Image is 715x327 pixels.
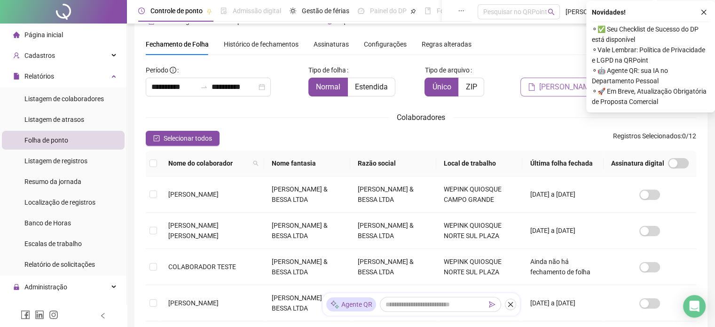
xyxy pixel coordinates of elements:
[308,65,346,75] span: Tipo de folha
[264,151,350,176] th: Nome fantasia
[224,40,299,48] span: Histórico de fechamentos
[530,258,590,276] span: Ainda não há fechamento de folha
[220,8,227,14] span: file-done
[13,73,20,80] span: file
[24,31,63,39] span: Página inicial
[422,41,471,48] span: Regras alteradas
[253,160,259,166] span: search
[264,285,350,321] td: [PERSON_NAME] & BESSA LTDA
[290,8,296,14] span: sun
[522,151,604,176] th: Última folha fechada
[138,8,145,14] span: clock-circle
[264,249,350,285] td: [PERSON_NAME] & BESSA LTDA
[200,83,208,91] span: swap-right
[146,66,168,74] span: Período
[424,65,469,75] span: Tipo de arquivo
[350,151,436,176] th: Razão social
[13,52,20,59] span: user-add
[465,82,477,91] span: ZIP
[507,301,514,308] span: close
[24,304,61,311] span: Exportações
[264,176,350,213] td: [PERSON_NAME] & BESSA LTDA
[330,300,339,310] img: sparkle-icon.fc2bf0ac1784a2077858766a79e2daf3.svg
[168,299,219,307] span: [PERSON_NAME]
[24,116,84,123] span: Listagem de atrasos
[13,32,20,38] span: home
[100,312,106,319] span: left
[24,199,95,206] span: Localização de registros
[24,178,81,185] span: Resumo da jornada
[410,8,416,14] span: pushpin
[314,41,349,48] span: Assinaturas
[528,83,535,91] span: file
[13,284,20,290] span: lock
[150,7,203,15] span: Controle de ponto
[350,285,436,321] td: [PERSON_NAME] & BESSA LTDA
[397,113,445,122] span: Colaboradores
[566,7,621,17] span: [PERSON_NAME] & BESSA LTDA
[146,40,209,48] span: Fechamento de Folha
[316,82,340,91] span: Normal
[24,95,104,103] span: Listagem de colaboradores
[326,297,376,311] div: Agente QR
[24,157,87,165] span: Listagem de registros
[21,310,30,319] span: facebook
[164,133,212,144] span: Selecionar todos
[24,52,55,59] span: Cadastros
[700,9,707,16] span: close
[24,72,54,80] span: Relatórios
[364,41,407,48] span: Configurações
[35,310,44,319] span: linkedin
[611,158,664,168] span: Assinatura digital
[592,24,709,45] span: ⚬ ✅ Seu Checklist de Sucesso do DP está disponível
[206,8,212,14] span: pushpin
[436,176,523,213] td: WEPINK QUIOSQUE CAMPO GRANDE
[200,83,208,91] span: to
[168,158,249,168] span: Nome do colaborador
[436,213,523,249] td: WEPINK QUIOSQUE NORTE SUL PLAZA
[168,191,219,198] span: [PERSON_NAME]
[251,156,260,170] span: search
[24,219,71,227] span: Banco de Horas
[233,7,281,15] span: Admissão digital
[355,82,388,91] span: Estendida
[264,213,350,249] td: [PERSON_NAME] & BESSA LTDA
[522,213,604,249] td: [DATE] a [DATE]
[24,136,68,144] span: Folha de ponto
[592,7,626,17] span: Novidades !
[168,263,236,271] span: COLABORADOR TESTE
[358,8,364,14] span: dashboard
[370,7,407,15] span: Painel do DP
[146,131,220,146] button: Selecionar todos
[350,249,436,285] td: [PERSON_NAME] & BESSA LTDA
[613,132,681,140] span: Registros Selecionados
[539,81,596,93] span: [PERSON_NAME]
[49,310,58,319] span: instagram
[350,213,436,249] td: [PERSON_NAME] & BESSA LTDA
[424,8,431,14] span: book
[613,131,696,146] span: : 0 / 12
[168,222,219,239] span: [PERSON_NAME] [PERSON_NAME]
[24,240,82,247] span: Escalas de trabalho
[592,65,709,86] span: ⚬ 🤖 Agente QR: sua IA no Departamento Pessoal
[350,176,436,213] td: [PERSON_NAME] & BESSA LTDA
[24,261,95,268] span: Relatório de solicitações
[170,67,176,73] span: info-circle
[522,176,604,213] td: [DATE] a [DATE]
[437,7,497,15] span: Folha de pagamento
[548,8,555,16] span: search
[436,249,523,285] td: WEPINK QUIOSQUE NORTE SUL PLAZA
[24,283,67,291] span: Administração
[432,82,451,91] span: Único
[489,301,495,308] span: send
[302,7,349,15] span: Gestão de férias
[592,86,709,107] span: ⚬ 🚀 Em Breve, Atualização Obrigatória de Proposta Comercial
[520,78,603,96] button: [PERSON_NAME]
[592,45,709,65] span: ⚬ Vale Lembrar: Política de Privacidade e LGPD na QRPoint
[436,151,523,176] th: Local de trabalho
[458,8,464,14] span: ellipsis
[683,295,706,318] div: Open Intercom Messenger
[522,285,604,321] td: [DATE] a [DATE]
[436,285,523,321] td: WEPINK QUIOSQUE CAMPO GRANDE
[153,135,160,142] span: check-square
